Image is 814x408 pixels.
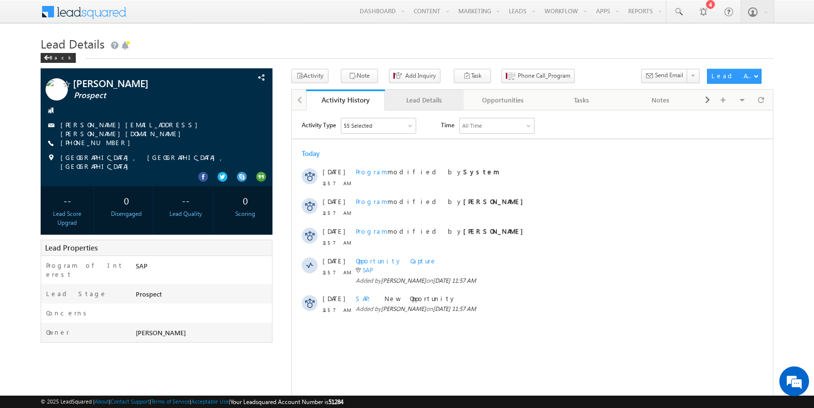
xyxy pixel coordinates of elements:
[385,90,464,110] a: Lead Details
[103,209,151,218] div: Disengaged
[46,308,90,317] label: Concerns
[64,184,85,192] span: SAP
[50,8,124,23] div: Sales Activity,Program,Email Bounced,Email Link Clicked,Email Marked Spam & 50 more..
[464,90,543,110] a: Opportunities
[10,7,44,22] span: Activity Type
[149,7,163,22] span: Time
[405,71,436,80] span: Add Inquiry
[60,138,135,148] span: [PHONE_NUMBER]
[655,71,683,80] span: Send Email
[472,94,534,106] div: Opportunities
[141,195,184,202] span: [DATE] 11:57 AM
[64,194,417,203] span: Added by on
[110,398,150,405] a: Contact Support
[64,57,208,66] span: modified by
[31,128,60,137] span: 11:57 AM
[171,57,208,65] strong: System
[162,191,210,209] div: --
[550,94,612,106] div: Tasks
[31,68,60,77] span: 11:57 AM
[89,195,134,202] span: [PERSON_NAME]
[43,209,91,227] div: Lead Score Upgrad
[170,11,190,20] div: All Time
[151,398,190,405] a: Terms of Service
[389,69,440,83] button: Add Inquiry
[306,90,385,110] a: Activity History
[71,156,81,163] a: SAP
[341,69,378,83] button: Note
[64,166,417,175] span: Added by on
[46,78,68,104] img: Profile photo
[74,91,218,101] span: Prospect
[41,36,105,51] span: Lead Details
[64,87,236,96] span: modified by
[64,87,96,95] span: Program
[41,397,343,407] span: © 2025 LeadSquared | | | | |
[393,94,455,106] div: Lead Details
[31,116,53,125] span: [DATE]
[31,184,53,193] span: [DATE]
[291,69,328,83] button: Activity
[31,157,60,166] span: 11:57 AM
[93,184,164,192] span: New Opportunity
[31,98,60,107] span: 11:57 AM
[707,69,761,84] button: Lead Actions
[64,146,145,154] span: Opportunity Capture
[630,94,692,106] div: Notes
[171,87,236,95] strong: [PERSON_NAME]
[46,261,125,279] label: Program of Interest
[60,153,249,171] span: [GEOGRAPHIC_DATA], [GEOGRAPHIC_DATA], [GEOGRAPHIC_DATA]
[31,87,53,96] span: [DATE]
[641,69,688,83] button: Send Email
[103,191,151,209] div: 0
[141,166,184,174] span: [DATE] 11:57 AM
[10,39,42,48] div: Today
[162,209,210,218] div: Lead Quality
[73,78,217,88] span: [PERSON_NAME]
[41,53,76,63] div: Back
[89,166,134,174] span: [PERSON_NAME]
[314,95,378,104] div: Activity History
[136,328,186,337] span: [PERSON_NAME]
[64,116,96,125] span: Program
[501,69,575,83] button: Phone Call_Program
[518,71,570,80] span: Phone Call_Program
[133,261,271,275] div: SAP
[171,116,236,125] strong: [PERSON_NAME]
[221,209,270,218] div: Scoring
[52,11,80,20] div: 55 Selected
[191,398,229,405] a: Acceptable Use
[43,191,91,209] div: --
[46,328,69,337] label: Owner
[543,90,621,110] a: Tasks
[711,71,754,80] div: Lead Actions
[31,57,53,66] span: [DATE]
[45,243,98,253] span: Lead Properties
[64,116,236,125] span: modified by
[221,191,270,209] div: 0
[622,90,701,110] a: Notes
[328,398,343,406] span: 51284
[46,289,107,298] label: Lead Stage
[60,120,203,138] a: [PERSON_NAME][EMAIL_ADDRESS][PERSON_NAME][DOMAIN_NAME]
[31,146,53,155] span: [DATE]
[95,398,109,405] a: About
[31,195,60,204] span: 11:57 AM
[454,69,491,83] button: Task
[230,398,343,406] span: Your Leadsquared Account Number is
[64,57,96,65] span: Program
[133,289,271,303] div: Prospect
[41,52,81,61] a: Back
